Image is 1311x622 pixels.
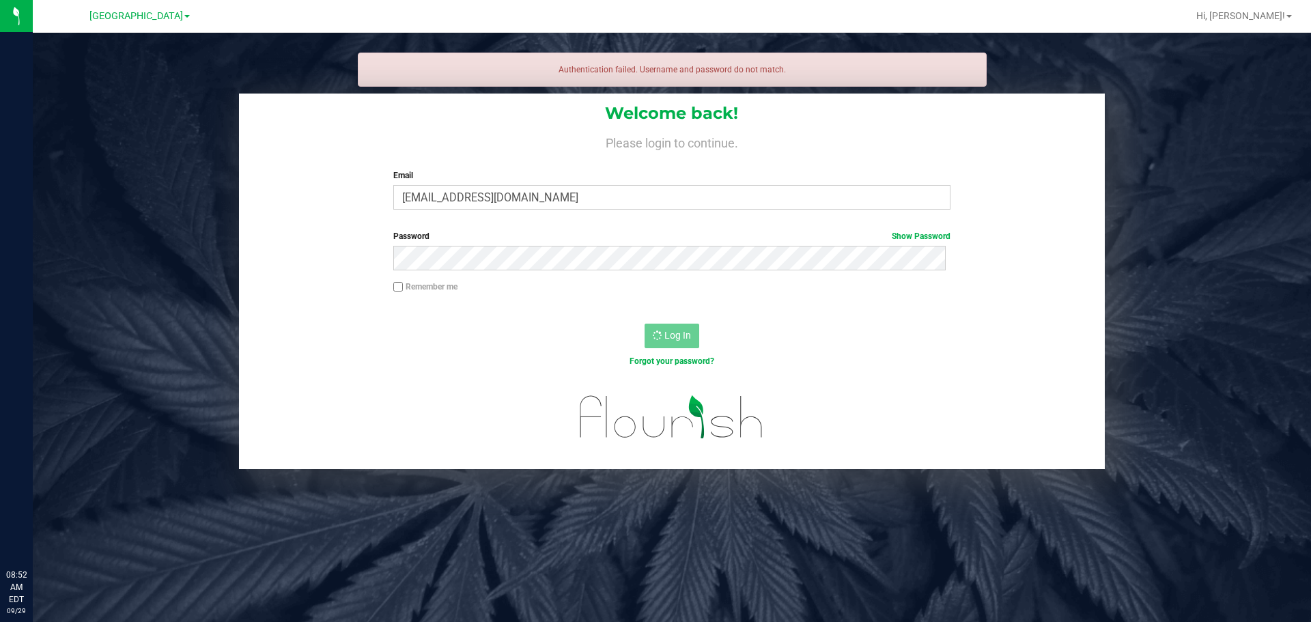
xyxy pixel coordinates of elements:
[393,282,403,292] input: Remember me
[239,134,1105,150] h4: Please login to continue.
[89,10,183,22] span: [GEOGRAPHIC_DATA]
[630,356,714,366] a: Forgot your password?
[892,231,950,241] a: Show Password
[393,169,950,182] label: Email
[645,324,699,348] button: Log In
[358,53,987,87] div: Authentication failed. Username and password do not match.
[664,330,691,341] span: Log In
[563,382,780,452] img: flourish_logo.svg
[393,281,457,293] label: Remember me
[239,104,1105,122] h1: Welcome back!
[6,569,27,606] p: 08:52 AM EDT
[393,231,429,241] span: Password
[6,606,27,616] p: 09/29
[1196,10,1285,21] span: Hi, [PERSON_NAME]!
